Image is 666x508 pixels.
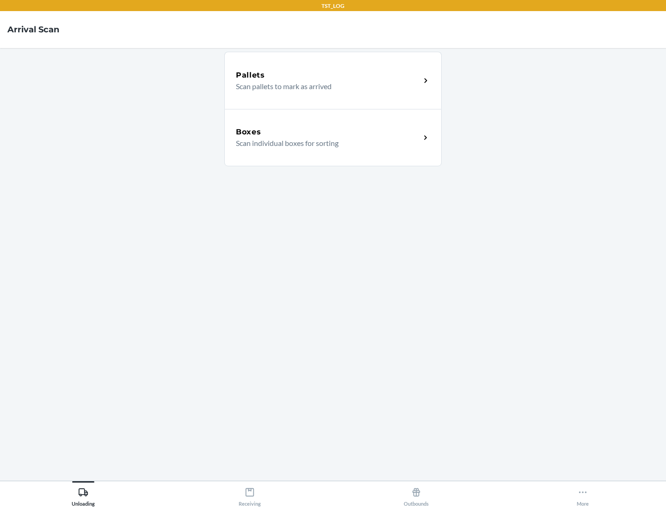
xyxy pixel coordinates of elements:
p: Scan pallets to mark as arrived [236,81,413,92]
h4: Arrival Scan [7,24,59,36]
h5: Boxes [236,127,261,138]
a: PalletsScan pallets to mark as arrived [224,52,442,109]
p: Scan individual boxes for sorting [236,138,413,149]
button: Outbounds [333,481,499,507]
h5: Pallets [236,70,265,81]
a: BoxesScan individual boxes for sorting [224,109,442,166]
p: TST_LOG [321,2,345,10]
div: More [577,484,589,507]
button: More [499,481,666,507]
div: Outbounds [404,484,429,507]
div: Unloading [72,484,95,507]
div: Receiving [239,484,261,507]
button: Receiving [166,481,333,507]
